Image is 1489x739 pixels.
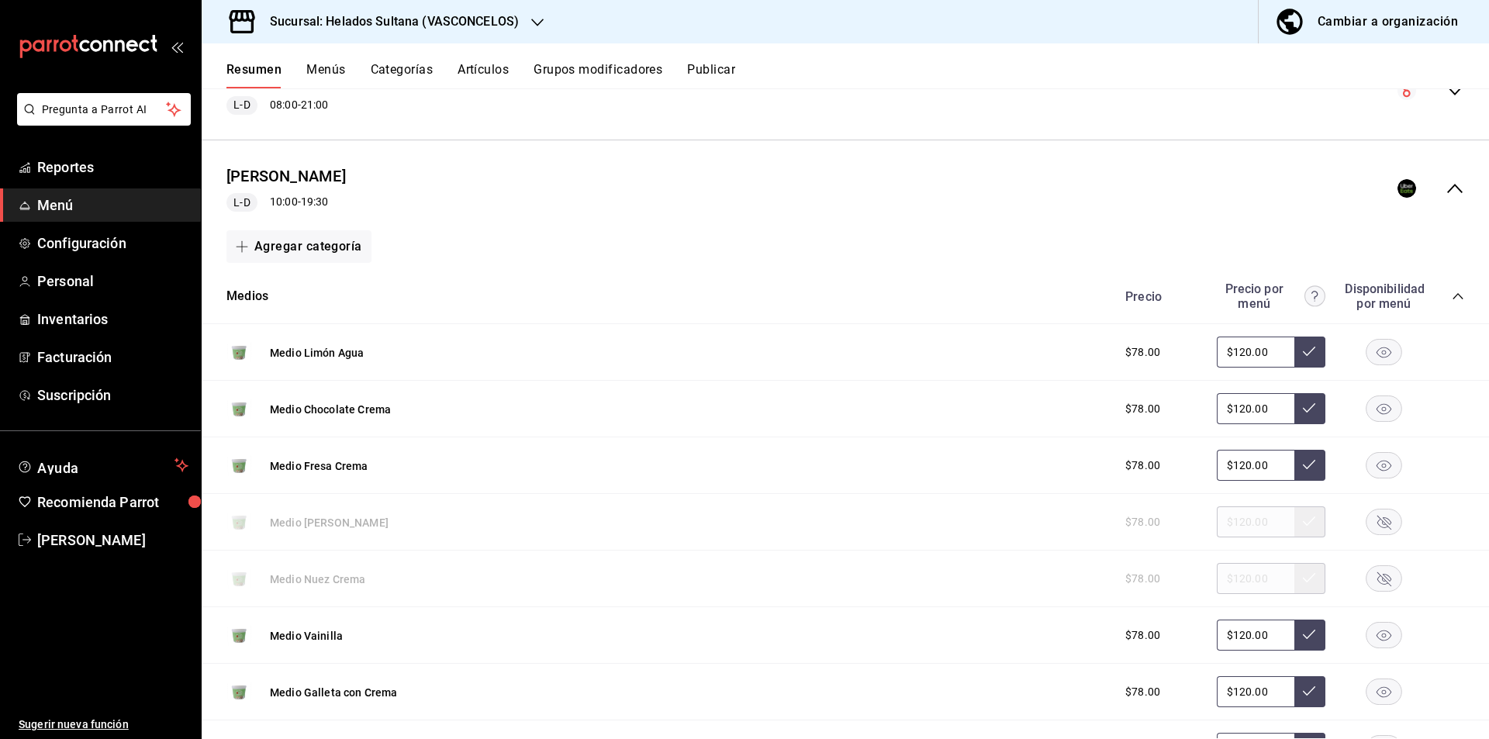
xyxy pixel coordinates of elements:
span: $78.00 [1125,344,1160,361]
button: Categorías [371,62,434,88]
span: Personal [37,271,188,292]
input: Sin ajuste [1217,450,1294,481]
span: Reportes [37,157,188,178]
span: Configuración [37,233,188,254]
span: [PERSON_NAME] [37,530,188,551]
button: Publicar [687,62,735,88]
span: Ayuda [37,456,168,475]
button: Agregar categoría [226,230,371,263]
h3: Sucursal: Helados Sultana (VASCONCELOS) [257,12,519,31]
input: Sin ajuste [1217,620,1294,651]
div: Cambiar a organización [1318,11,1458,33]
span: Facturación [37,347,188,368]
button: Artículos [458,62,509,88]
div: collapse-menu-row [202,55,1489,127]
span: L-D [227,195,256,211]
button: Grupos modificadores [534,62,662,88]
button: Medio Limón Agua [270,345,364,361]
span: $78.00 [1125,627,1160,644]
button: Resumen [226,62,282,88]
img: Preview [226,679,251,704]
div: 10:00 - 19:30 [226,193,346,212]
span: $78.00 [1125,401,1160,417]
img: Preview [226,623,251,647]
input: Sin ajuste [1217,337,1294,368]
span: Sugerir nueva función [19,717,188,733]
button: Medio Vainilla [270,628,343,644]
span: $78.00 [1125,458,1160,474]
input: Sin ajuste [1217,676,1294,707]
span: L-D [227,97,256,113]
img: Preview [226,340,251,364]
div: collapse-menu-row [202,153,1489,225]
button: Medio Chocolate Crema [270,402,391,417]
button: collapse-category-row [1452,290,1464,302]
img: Preview [226,453,251,478]
button: [PERSON_NAME] [226,165,346,188]
span: $78.00 [1125,684,1160,700]
button: Medios [226,288,268,306]
button: open_drawer_menu [171,40,183,53]
button: Medio Fresa Crema [270,458,368,474]
span: Menú [37,195,188,216]
span: Pregunta a Parrot AI [42,102,167,118]
button: Menús [306,62,345,88]
a: Pregunta a Parrot AI [11,112,191,129]
span: Inventarios [37,309,188,330]
input: Sin ajuste [1217,393,1294,424]
span: Recomienda Parrot [37,492,188,513]
img: Preview [226,396,251,421]
button: Medio Galleta con Crema [270,685,397,700]
div: navigation tabs [226,62,1489,88]
span: Suscripción [37,385,188,406]
div: 08:00 - 21:00 [226,96,337,115]
div: Disponibilidad por menú [1345,281,1422,311]
div: Precio [1110,289,1209,304]
button: Pregunta a Parrot AI [17,93,191,126]
div: Precio por menú [1217,281,1325,311]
